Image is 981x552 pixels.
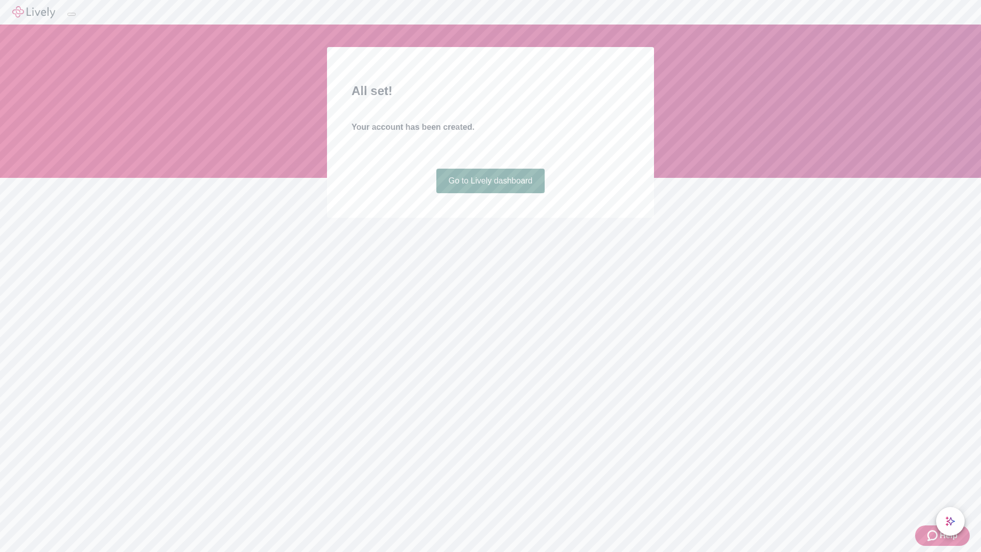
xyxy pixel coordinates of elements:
[945,516,955,526] svg: Lively AI Assistant
[352,82,629,100] h2: All set!
[67,13,76,16] button: Log out
[436,169,545,193] a: Go to Lively dashboard
[936,507,965,536] button: chat
[915,525,970,546] button: Zendesk support iconHelp
[352,121,629,133] h4: Your account has been created.
[940,530,957,542] span: Help
[927,530,940,542] svg: Zendesk support icon
[12,6,55,18] img: Lively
